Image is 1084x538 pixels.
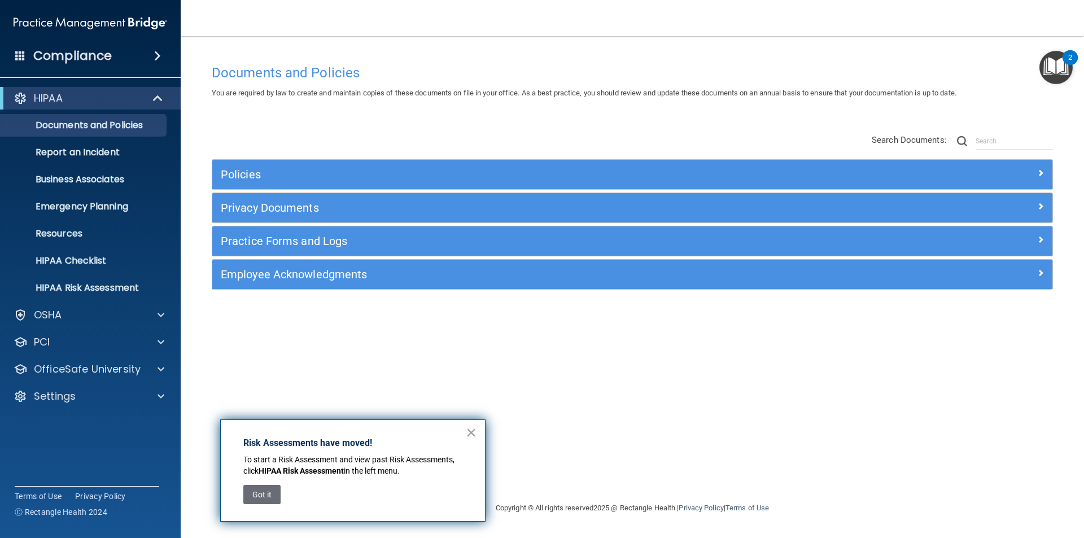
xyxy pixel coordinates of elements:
p: Resources [7,228,161,239]
p: Emergency Planning [7,201,161,212]
p: OfficeSafe University [34,362,141,376]
span: Search Documents: [872,135,947,145]
iframe: Drift Widget Chat Controller [889,458,1070,503]
div: Copyright © All rights reserved 2025 @ Rectangle Health | | [426,490,838,526]
h4: Compliance [33,48,112,64]
p: Business Associates [7,174,161,185]
h4: Documents and Policies [212,65,1053,80]
span: You are required by law to create and maintain copies of these documents on file in your office. ... [212,89,956,97]
a: Terms of Use [15,491,62,502]
span: Ⓒ Rectangle Health 2024 [15,506,107,518]
a: Privacy Policy [679,504,723,512]
h5: Practice Forms and Logs [221,235,834,247]
p: Documents and Policies [7,120,161,131]
strong: Risk Assessments have moved! [243,438,372,448]
a: Terms of Use [725,504,769,512]
button: Close [466,423,477,441]
a: Privacy Policy [75,491,126,502]
img: ic-search.3b580494.png [957,136,967,146]
span: To start a Risk Assessment and view past Risk Assessments, click [243,455,456,475]
h5: Policies [221,168,834,181]
div: 2 [1068,58,1072,72]
p: HIPAA [34,91,63,105]
p: HIPAA Checklist [7,255,161,266]
p: PCI [34,335,50,349]
h5: Employee Acknowledgments [221,268,834,281]
button: Open Resource Center, 2 new notifications [1039,51,1073,84]
button: Got it [243,485,281,504]
span: in the left menu. [344,466,400,475]
h5: Privacy Documents [221,202,834,214]
input: Search [976,133,1053,150]
p: OSHA [34,308,62,322]
p: Settings [34,390,76,403]
strong: HIPAA Risk Assessment [259,466,344,475]
p: Report an Incident [7,147,161,158]
p: HIPAA Risk Assessment [7,282,161,294]
img: PMB logo [14,12,167,34]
